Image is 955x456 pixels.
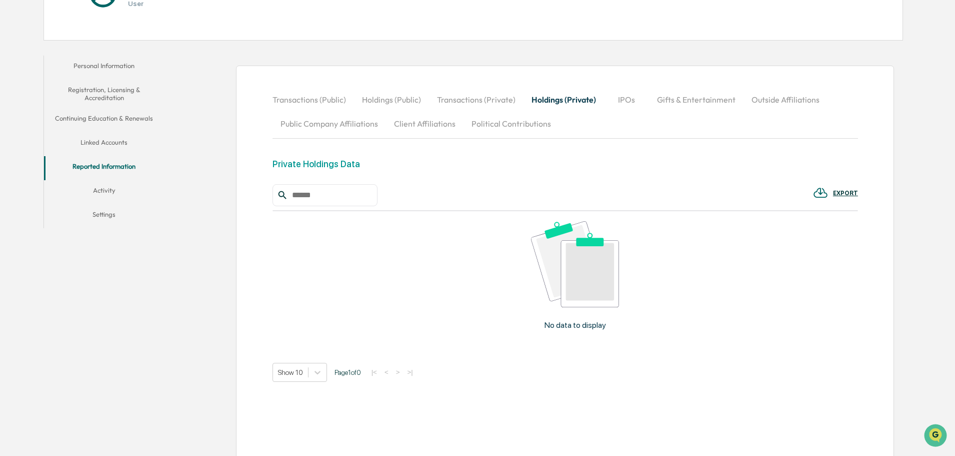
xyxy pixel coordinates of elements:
button: Settings [44,204,164,228]
button: Continuing Education & Renewals [44,108,164,132]
img: 1746055101610-c473b297-6a78-478c-a979-82029cc54cd1 [10,77,28,95]
img: EXPORT [813,185,828,200]
a: 🔎Data Lookup [6,141,67,159]
div: EXPORT [833,190,858,197]
button: Transactions (Private) [429,88,523,112]
button: |< [368,368,380,376]
button: Client Affiliations [386,112,463,136]
button: Activity [44,180,164,204]
p: How can we help? [10,21,182,37]
button: Reported Information [44,156,164,180]
button: Registration, Licensing & Accreditation [44,80,164,108]
div: Private Holdings Data [272,159,360,169]
button: Outside Affiliations [743,88,827,112]
button: Linked Accounts [44,132,164,156]
div: 🗄️ [72,127,80,135]
button: Holdings (Private) [523,88,604,112]
span: Pylon [99,170,121,177]
button: > [393,368,403,376]
button: < [381,368,391,376]
a: 🗄️Attestations [68,122,128,140]
button: Public Company Affiliations [272,112,386,136]
div: We're available if you need us! [34,87,126,95]
p: No data to display [544,320,606,330]
button: Personal Information [44,56,164,80]
button: Start new chat [170,80,182,92]
button: Holdings (Public) [354,88,429,112]
div: 🖐️ [10,127,18,135]
div: 🔎 [10,146,18,154]
div: secondary tabs example [272,88,858,136]
button: IPOs [604,88,649,112]
div: secondary tabs example [44,56,164,228]
a: 🖐️Preclearance [6,122,68,140]
span: Attestations [82,126,124,136]
a: Powered byPylon [70,169,121,177]
button: Gifts & Entertainment [649,88,743,112]
iframe: Open customer support [923,423,950,450]
button: >| [404,368,415,376]
button: Political Contributions [463,112,559,136]
span: Data Lookup [20,145,63,155]
button: Transactions (Public) [272,88,354,112]
span: Page 1 of 0 [334,368,361,376]
img: No data [531,221,619,307]
span: Preclearance [20,126,64,136]
div: Start new chat [34,77,164,87]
